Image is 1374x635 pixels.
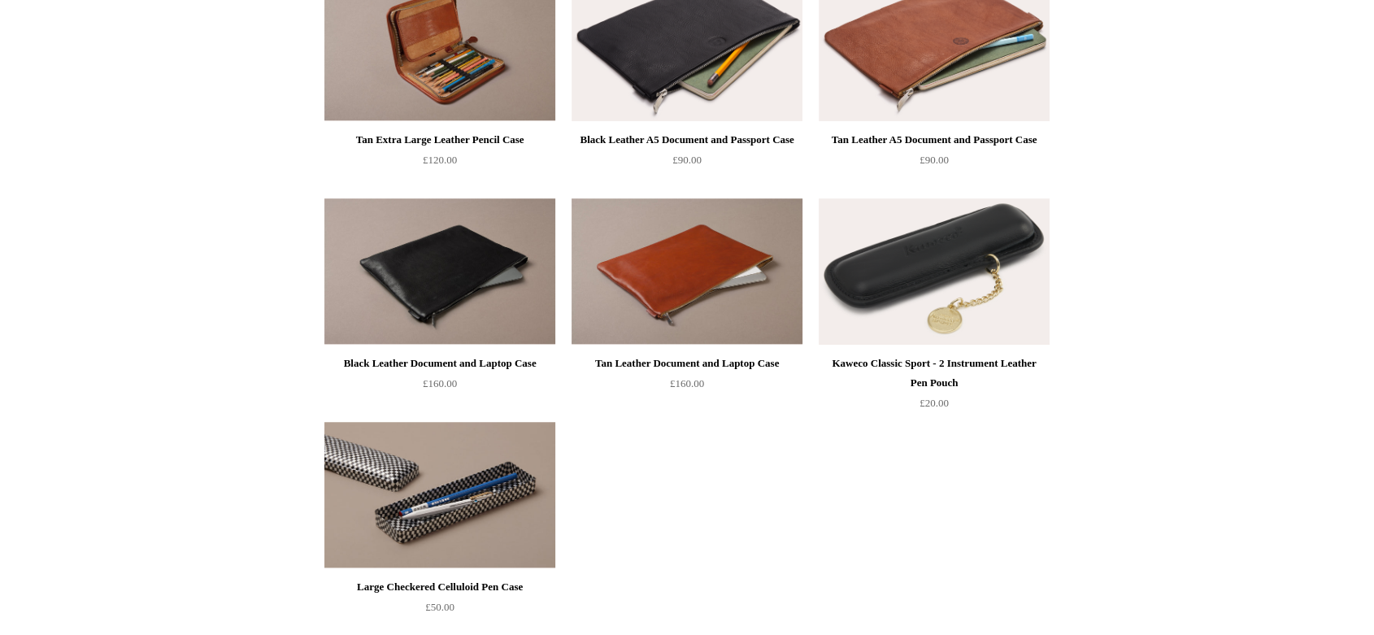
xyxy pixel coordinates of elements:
[576,354,798,373] div: Tan Leather Document and Laptop Case
[823,354,1046,393] div: Kaweco Classic Sport - 2 Instrument Leather Pen Pouch
[328,354,551,373] div: Black Leather Document and Laptop Case
[576,130,798,150] div: Black Leather A5 Document and Passport Case
[920,397,949,409] span: £20.00
[425,601,454,613] span: £50.00
[328,577,551,597] div: Large Checkered Celluloid Pen Case
[670,377,704,389] span: £160.00
[672,154,702,166] span: £90.00
[324,422,555,568] a: Large Checkered Celluloid Pen Case Large Checkered Celluloid Pen Case
[819,130,1050,197] a: Tan Leather A5 Document and Passport Case £90.00
[324,198,555,345] a: Black Leather Document and Laptop Case Black Leather Document and Laptop Case
[324,422,555,568] img: Large Checkered Celluloid Pen Case
[920,154,949,166] span: £90.00
[324,198,555,345] img: Black Leather Document and Laptop Case
[423,377,457,389] span: £160.00
[819,198,1050,345] a: Kaweco Classic Sport - 2 Instrument Leather Pen Pouch Kaweco Classic Sport - 2 Instrument Leather...
[572,130,802,197] a: Black Leather A5 Document and Passport Case £90.00
[572,198,802,345] a: Tan Leather Document and Laptop Case Tan Leather Document and Laptop Case
[423,154,457,166] span: £120.00
[572,198,802,345] img: Tan Leather Document and Laptop Case
[572,354,802,420] a: Tan Leather Document and Laptop Case £160.00
[819,354,1050,420] a: Kaweco Classic Sport - 2 Instrument Leather Pen Pouch £20.00
[328,130,551,150] div: Tan Extra Large Leather Pencil Case
[819,198,1050,345] img: Kaweco Classic Sport - 2 Instrument Leather Pen Pouch
[823,130,1046,150] div: Tan Leather A5 Document and Passport Case
[324,130,555,197] a: Tan Extra Large Leather Pencil Case £120.00
[324,354,555,420] a: Black Leather Document and Laptop Case £160.00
